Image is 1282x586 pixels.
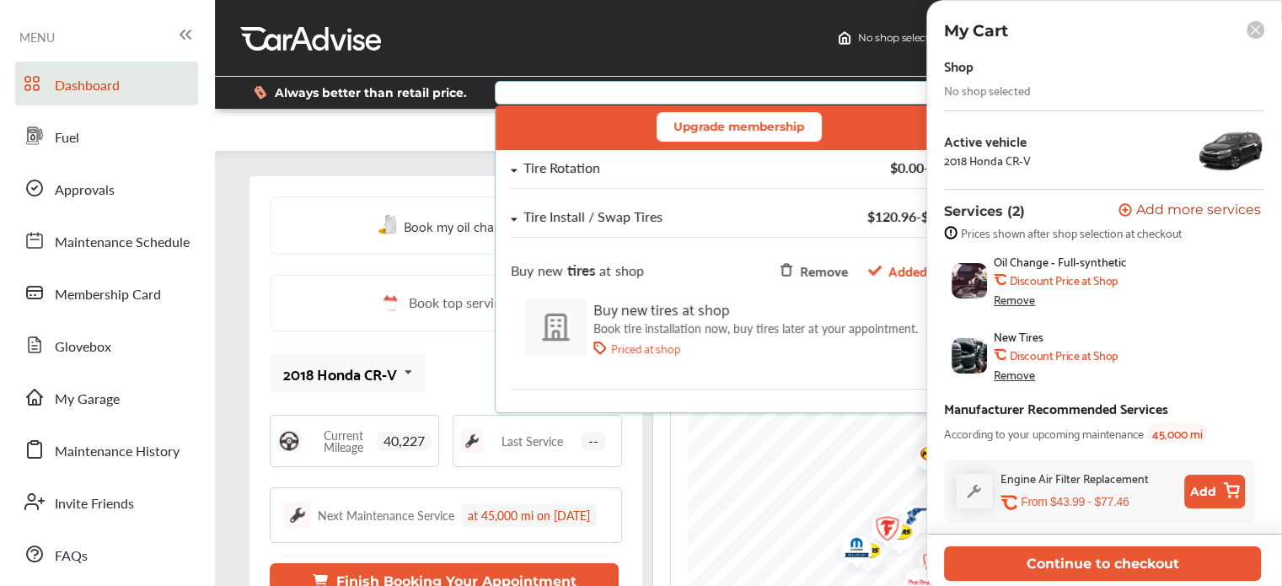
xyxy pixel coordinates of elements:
[404,214,514,237] span: Book my oil change
[309,429,377,453] span: Current Mileage
[961,226,1182,239] span: Prices shown after shop selection at checkout
[55,127,79,149] span: Fuel
[859,504,901,557] div: Map marker
[904,434,949,478] img: Midas+Logo_RGB.png
[593,295,917,321] div: Buy new tires at shop
[944,226,957,239] img: info-strock.ef5ea3fe.svg
[593,341,606,355] img: price-tag.a6a2772c.svg
[913,438,957,481] img: logo-grease-monkey.png
[1136,203,1261,219] span: Add more services
[872,513,914,556] div: Map marker
[839,531,882,575] div: Map marker
[582,432,605,450] span: --
[994,368,1035,381] div: Remove
[1118,203,1261,219] button: Add more services
[55,232,190,254] span: Maintenance Schedule
[567,260,595,280] span: tires
[461,503,597,527] div: at 45,000 mi on [DATE]
[55,75,120,97] span: Dashboard
[656,112,821,142] button: Upgrade membership
[944,153,1031,167] div: 2018 Honda CR-V
[994,293,1035,306] div: Remove
[15,114,198,158] a: Fuel
[888,496,932,546] img: logo-goodyear.png
[15,323,198,367] a: Glovebox
[523,210,662,224] div: Tire Install / Swap Tires
[523,161,600,175] div: Tire Rotation
[15,166,198,210] a: Approvals
[839,531,884,575] img: Midas+Logo_RGB.png
[952,338,987,374] img: new-tires-thumb.jpg
[15,532,198,576] a: FAQs
[284,502,311,529] img: maintenance_logo
[921,382,963,426] div: Map marker
[957,474,992,508] img: default_wrench_icon.d1a43860.svg
[55,336,111,358] span: Glovebox
[888,496,930,546] div: Map marker
[283,365,397,382] div: 2018 Honda CR-V
[866,207,969,226] span: $120.96 - $142.99
[378,293,400,314] img: cal_icon.0803b883.svg
[409,293,513,314] span: Book top services
[593,321,917,335] p: Book tire installation now, buy tires later at your appointment.
[610,341,679,355] p: Priced at shop
[913,438,955,481] div: Map marker
[15,218,198,262] a: Maintenance Schedule
[19,30,55,44] span: MENU
[15,427,198,471] a: Maintenance History
[1184,475,1245,508] button: Add
[1000,468,1149,487] div: Engine Air Filter Replacement
[377,432,432,450] span: 40,227
[944,423,1144,443] span: According to your upcoming maintenance
[944,133,1031,148] div: Active vehicle
[888,259,969,282] span: Added to cart
[829,525,873,573] img: logo-mopar.png
[1118,203,1264,219] a: Add more services
[55,284,161,306] span: Membership Card
[378,215,400,236] img: oil-change.e5047c97.svg
[944,54,974,77] div: Shop
[944,396,1168,419] div: Manufacturer Recommended Services
[15,375,198,419] a: My Garage
[1010,273,1118,287] b: Discount Price at Shop
[275,87,467,99] span: Always better than retail price.
[15,480,198,524] a: Invite Friends
[944,203,1025,219] p: Services (2)
[829,525,871,573] div: Map marker
[924,384,968,427] img: logo-grease-monkey.png
[1010,348,1118,362] b: Discount Price at Shop
[921,382,966,426] img: Midas+Logo_RGB.png
[1197,125,1264,175] img: 11813_st0640_046.jpg
[952,263,987,298] img: oil-change-thumb.jpg
[1147,423,1208,443] span: 45,000 mi
[460,429,484,453] img: maintenance_logo
[524,298,586,356] img: tire-at-shop.8d87e6de.svg
[502,435,563,447] span: Last Service
[994,330,1043,343] span: New Tires
[55,180,115,202] span: Approvals
[924,384,966,427] div: Map marker
[15,62,198,105] a: Dashboard
[55,441,180,463] span: Maintenance History
[318,507,454,524] div: Next Maintenance Service
[904,434,947,478] div: Map marker
[55,389,120,411] span: My Garage
[511,263,644,277] div: Buy new at shop
[254,85,266,99] img: dollor_label_vector.a70140d1.svg
[994,255,1127,268] span: Oil Change - Full-synthetic
[1021,494,1129,510] p: From $43.99 - $77.46
[944,83,1031,97] div: No shop selected
[277,429,301,453] img: steering_logo
[799,259,847,282] div: Remove
[15,271,198,315] a: Membership Card
[858,31,941,45] span: No shop selected
[944,21,1008,40] p: My Cart
[55,546,88,567] span: FAQs
[859,504,904,557] img: logo-firestone.png
[378,214,514,237] a: Book my oil change
[889,158,969,177] span: $0.00 - $71.50
[944,546,1261,581] button: Continue to checkout
[270,275,622,331] a: Book top services
[838,31,851,45] img: header-home-logo.8d720a4f.svg
[55,493,134,515] span: Invite Friends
